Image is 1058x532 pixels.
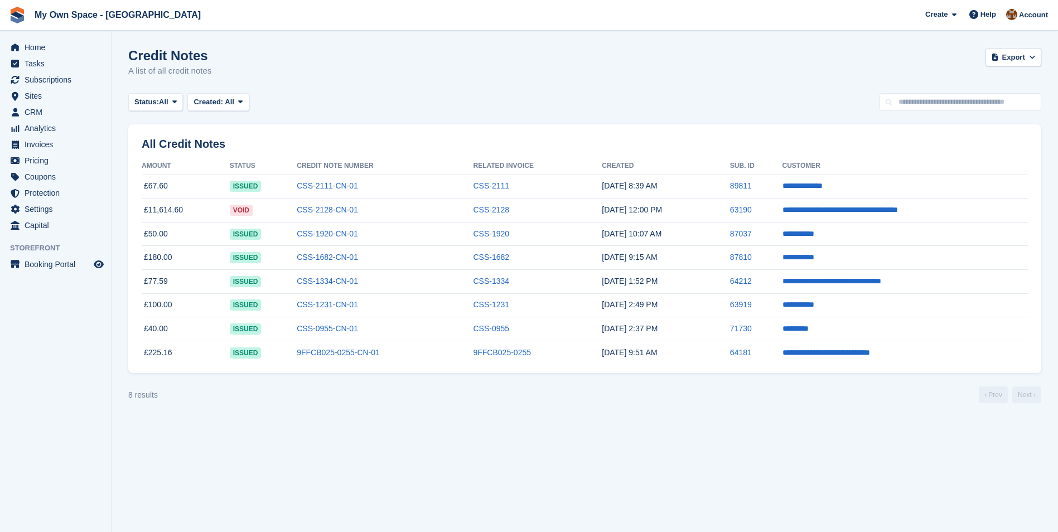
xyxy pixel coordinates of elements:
[6,201,105,217] a: menu
[1002,52,1025,63] span: Export
[473,205,509,214] a: CSS-2128
[297,253,358,262] a: CSS-1682-CN-01
[25,169,91,185] span: Coupons
[985,48,1041,66] button: Export
[730,205,752,214] a: 63190
[602,157,730,175] th: Created
[142,317,230,341] td: £40.00
[142,270,230,294] td: £77.59
[142,175,230,199] td: £67.60
[10,243,111,254] span: Storefront
[297,157,473,175] th: Credit Note Number
[142,199,230,223] td: £11,614.60
[602,253,657,262] time: 2025-05-30 08:15:20 UTC
[230,157,297,175] th: Status
[473,277,509,286] a: CSS-1334
[25,120,91,136] span: Analytics
[730,229,752,238] a: 87037
[782,157,1028,175] th: Customer
[1012,386,1041,403] a: Next
[730,181,752,190] a: 89811
[925,9,948,20] span: Create
[30,6,205,24] a: My Own Space - [GEOGRAPHIC_DATA]
[602,205,662,214] time: 2025-07-11 11:00:37 UTC
[1019,9,1048,21] span: Account
[6,104,105,120] a: menu
[25,257,91,272] span: Booking Portal
[473,253,509,262] a: CSS-1682
[92,258,105,271] a: Preview store
[25,72,91,88] span: Subscriptions
[142,138,1028,151] h2: All Credit Notes
[230,276,262,287] span: issued
[977,386,1043,403] nav: Page
[230,299,262,311] span: issued
[602,277,658,286] time: 2025-05-08 12:52:45 UTC
[6,257,105,272] a: menu
[25,40,91,55] span: Home
[297,348,380,357] a: 9FFCB025-0255-CN-01
[25,185,91,201] span: Protection
[297,277,358,286] a: CSS-1334-CN-01
[602,324,658,333] time: 2025-04-10 13:37:49 UTC
[25,153,91,168] span: Pricing
[142,157,230,175] th: Amount
[25,104,91,120] span: CRM
[6,120,105,136] a: menu
[142,341,230,364] td: £225.16
[187,93,249,112] button: Created: All
[980,9,996,20] span: Help
[6,137,105,152] a: menu
[979,386,1008,403] a: Previous
[1006,9,1017,20] img: Gary Chamberlain
[6,40,105,55] a: menu
[25,201,91,217] span: Settings
[602,348,657,357] time: 2025-01-31 09:51:56 UTC
[230,181,262,192] span: issued
[602,229,661,238] time: 2025-06-25 09:07:05 UTC
[473,229,509,238] a: CSS-1920
[473,324,509,333] a: CSS-0955
[297,205,358,214] a: CSS-2128-CN-01
[128,48,211,63] h1: Credit Notes
[730,348,752,357] a: 64181
[6,153,105,168] a: menu
[25,56,91,71] span: Tasks
[473,157,602,175] th: Related Invoice
[230,229,262,240] span: issued
[159,96,168,108] span: All
[602,300,658,309] time: 2025-04-21 13:49:25 UTC
[473,181,509,190] a: CSS-2111
[230,205,253,216] span: void
[25,137,91,152] span: Invoices
[128,389,158,401] div: 8 results
[25,217,91,233] span: Capital
[297,324,358,333] a: CSS-0955-CN-01
[225,98,234,106] span: All
[6,169,105,185] a: menu
[473,348,531,357] a: 9FFCB025-0255
[134,96,159,108] span: Status:
[297,300,358,309] a: CSS-1231-CN-01
[473,300,509,309] a: CSS-1231
[25,88,91,104] span: Sites
[6,185,105,201] a: menu
[128,65,211,78] p: A list of all credit notes
[297,181,358,190] a: CSS-2111-CN-01
[730,253,752,262] a: 87810
[297,229,358,238] a: CSS-1920-CN-01
[128,93,183,112] button: Status: All
[230,347,262,359] span: issued
[6,72,105,88] a: menu
[142,293,230,317] td: £100.00
[602,181,657,190] time: 2025-07-28 07:39:46 UTC
[6,217,105,233] a: menu
[9,7,26,23] img: stora-icon-8386f47178a22dfd0bd8f6a31ec36ba5ce8667c1dd55bd0f319d3a0aa187defe.svg
[730,157,782,175] th: Sub. ID
[230,323,262,335] span: issued
[142,246,230,270] td: £180.00
[230,252,262,263] span: issued
[6,56,105,71] a: menu
[730,324,752,333] a: 71730
[142,222,230,246] td: £50.00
